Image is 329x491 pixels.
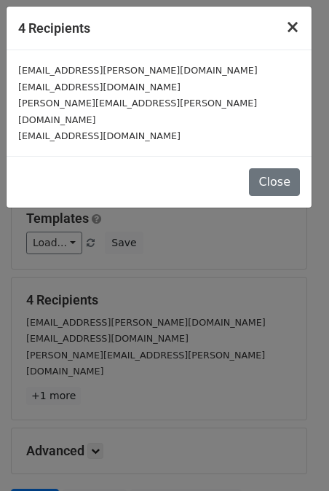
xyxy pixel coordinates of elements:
[18,98,257,125] small: [PERSON_NAME][EMAIL_ADDRESS][PERSON_NAME][DOMAIN_NAME]
[18,82,181,93] small: [EMAIL_ADDRESS][DOMAIN_NAME]
[256,421,329,491] iframe: Chat Widget
[18,65,258,76] small: [EMAIL_ADDRESS][PERSON_NAME][DOMAIN_NAME]
[18,130,181,141] small: [EMAIL_ADDRESS][DOMAIN_NAME]
[274,7,312,47] button: Close
[285,17,300,37] span: ×
[249,168,300,196] button: Close
[18,18,90,38] h5: 4 Recipients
